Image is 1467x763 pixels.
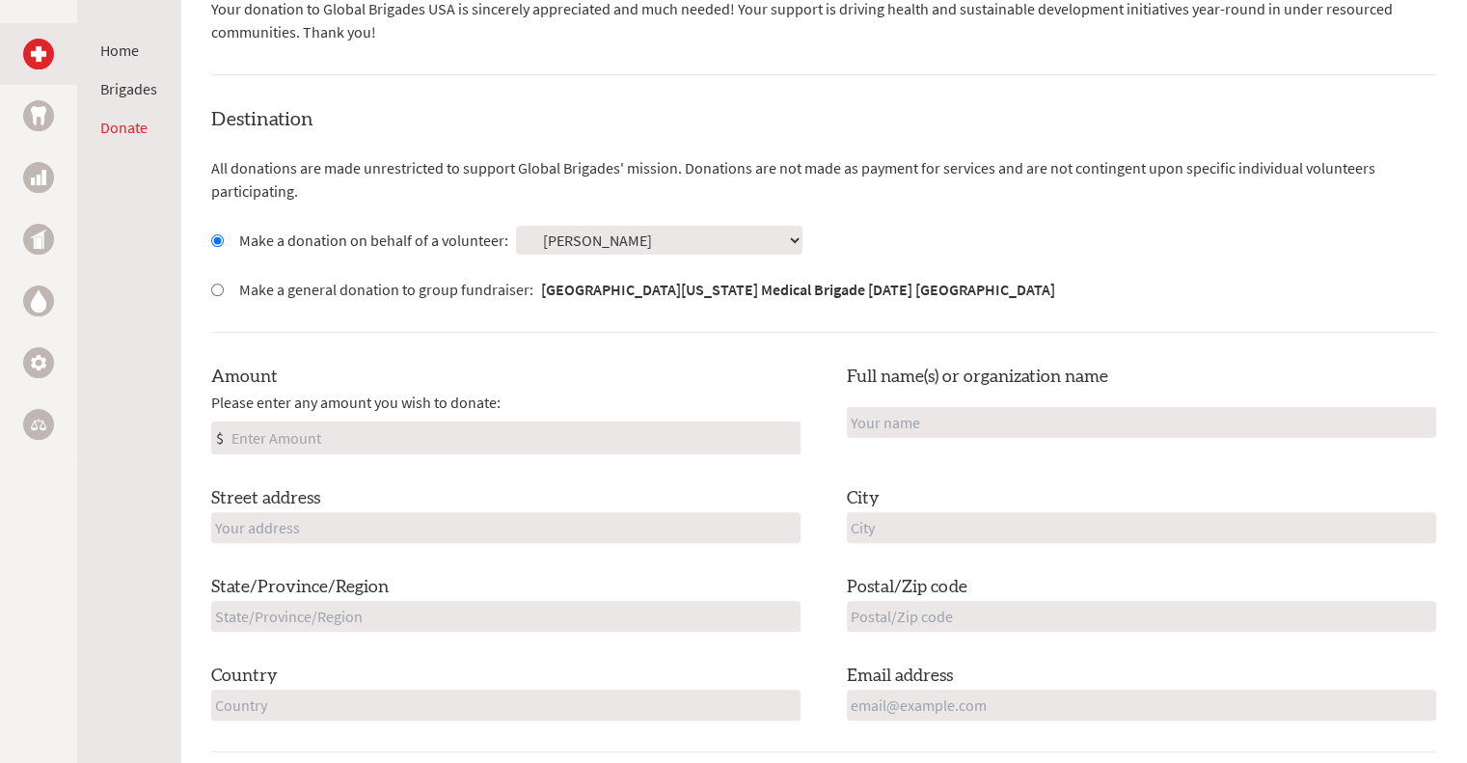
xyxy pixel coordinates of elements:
label: State/Province/Region [211,574,389,601]
p: All donations are made unrestricted to support Global Brigades' mission. Donations are not made a... [211,156,1436,203]
a: Public Health [23,224,54,255]
img: Dental [31,106,46,124]
strong: [GEOGRAPHIC_DATA][US_STATE] Medical Brigade [DATE] [GEOGRAPHIC_DATA] [541,280,1055,299]
a: Dental [23,100,54,131]
label: Make a general donation to group fundraiser: [239,278,1055,301]
h4: Destination [211,106,1436,133]
img: Engineering [31,355,46,370]
input: Country [211,690,801,721]
input: email@example.com [847,690,1436,721]
label: Full name(s) or organization name [847,364,1108,391]
a: Medical [23,39,54,69]
label: Postal/Zip code [847,574,967,601]
li: Brigades [100,77,157,100]
input: Your name [847,407,1436,438]
input: Enter Amount [228,422,800,453]
input: Postal/Zip code [847,601,1436,632]
li: Donate [100,116,157,139]
li: Home [100,39,157,62]
a: Business [23,162,54,193]
img: Business [31,170,46,185]
label: Amount [211,364,278,391]
input: City [847,512,1436,543]
a: Donate [100,118,148,137]
img: Legal Empowerment [31,419,46,430]
label: City [847,485,880,512]
img: Water [31,289,46,312]
label: Make a donation on behalf of a volunteer: [239,229,508,252]
input: State/Province/Region [211,601,801,632]
a: Legal Empowerment [23,409,54,440]
a: Home [100,41,139,60]
span: Please enter any amount you wish to donate: [211,391,501,414]
label: Country [211,663,278,690]
label: Street address [211,485,320,512]
a: Brigades [100,79,157,98]
a: Engineering [23,347,54,378]
img: Public Health [31,230,46,249]
input: Your address [211,512,801,543]
label: Email address [847,663,953,690]
a: Water [23,286,54,316]
div: $ [212,422,228,453]
img: Medical [31,46,46,62]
